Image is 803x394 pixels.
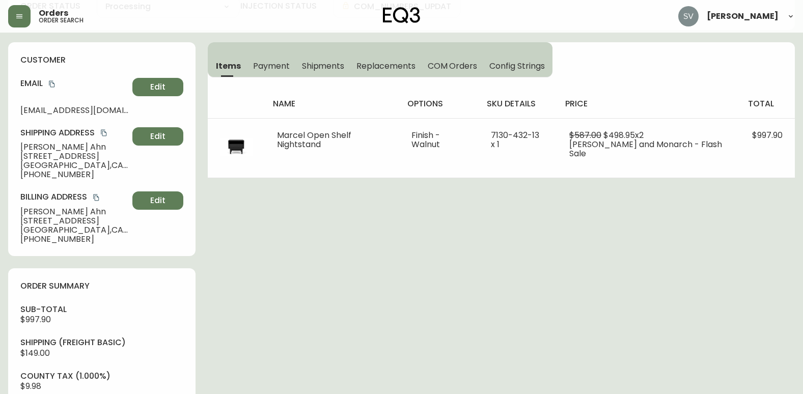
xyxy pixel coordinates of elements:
[20,54,183,66] h4: customer
[487,98,549,109] h4: sku details
[20,226,128,235] span: [GEOGRAPHIC_DATA] , CA , 94117 , US
[569,129,601,141] span: $587.00
[748,98,787,109] h4: total
[20,235,128,244] span: [PHONE_NUMBER]
[132,191,183,210] button: Edit
[20,380,41,392] span: $9.98
[20,143,128,152] span: [PERSON_NAME] Ahn
[20,191,128,203] h4: Billing Address
[752,129,783,141] span: $997.90
[277,129,351,150] span: Marcel Open Shelf Nightstand
[91,192,101,203] button: copy
[20,347,50,359] span: $149.00
[383,7,421,23] img: logo
[150,81,165,93] span: Edit
[707,12,779,20] span: [PERSON_NAME]
[565,98,732,109] h4: price
[20,337,183,348] h4: Shipping ( Freight Basic )
[150,131,165,142] span: Edit
[411,131,466,149] li: Finish - Walnut
[150,195,165,206] span: Edit
[569,138,722,159] span: [PERSON_NAME] and Monarch - Flash Sale
[678,6,699,26] img: 0ef69294c49e88f033bcbeb13310b844
[20,161,128,170] span: [GEOGRAPHIC_DATA] , CA , 94117 , US
[428,61,478,71] span: COM Orders
[407,98,470,109] h4: options
[47,79,57,89] button: copy
[302,61,345,71] span: Shipments
[20,304,183,315] h4: sub-total
[20,207,128,216] span: [PERSON_NAME] Ahn
[20,314,51,325] span: $997.90
[273,98,391,109] h4: name
[253,61,290,71] span: Payment
[99,128,109,138] button: copy
[39,17,84,23] h5: order search
[132,127,183,146] button: Edit
[20,152,128,161] span: [STREET_ADDRESS]
[20,127,128,138] h4: Shipping Address
[20,106,128,115] span: [EMAIL_ADDRESS][DOMAIN_NAME]
[20,280,183,292] h4: order summary
[132,78,183,96] button: Edit
[20,170,128,179] span: [PHONE_NUMBER]
[39,9,68,17] span: Orders
[20,371,183,382] h4: county tax (1.000%)
[603,129,644,141] span: $498.95 x 2
[489,61,544,71] span: Config Strings
[491,129,539,150] span: 7130-432-13 x 1
[220,131,253,163] img: 7130-432-MC-400-1-cljg8ajzm00rd0186yyxy390b.jpg
[356,61,415,71] span: Replacements
[20,78,128,89] h4: Email
[216,61,241,71] span: Items
[20,216,128,226] span: [STREET_ADDRESS]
